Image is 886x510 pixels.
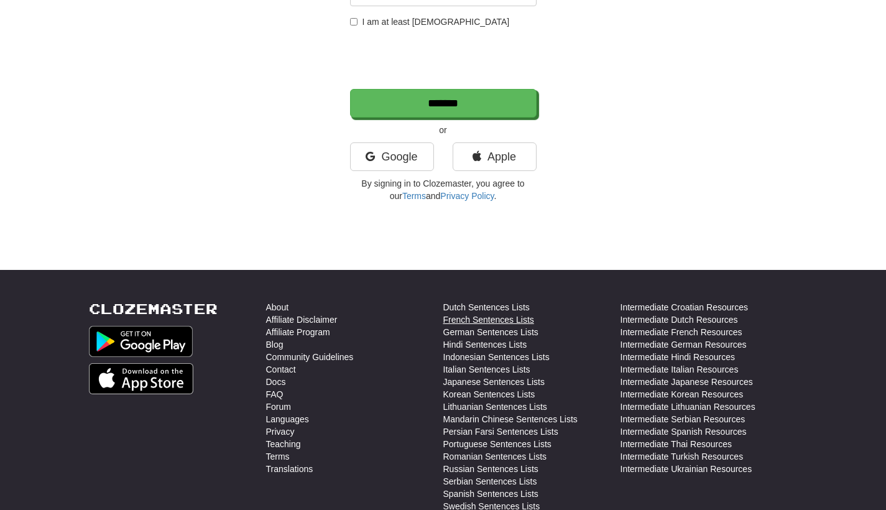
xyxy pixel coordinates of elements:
[266,351,354,363] a: Community Guidelines
[443,475,537,488] a: Serbian Sentences Lists
[443,338,527,351] a: Hindi Sentences Lists
[89,363,194,394] img: Get it on App Store
[443,425,558,438] a: Persian Farsi Sentences Lists
[89,301,218,317] a: Clozemaster
[266,450,290,463] a: Terms
[266,463,313,475] a: Translations
[266,363,296,376] a: Contact
[350,177,537,202] p: By signing in to Clozemaster, you agree to our and .
[443,488,538,500] a: Spanish Sentences Lists
[621,326,742,338] a: Intermediate French Resources
[266,338,284,351] a: Blog
[350,18,358,25] input: I am at least [DEMOGRAPHIC_DATA]
[443,363,530,376] a: Italian Sentences Lists
[443,376,545,388] a: Japanese Sentences Lists
[266,413,309,425] a: Languages
[440,191,494,201] a: Privacy Policy
[443,401,547,413] a: Lithuanian Sentences Lists
[443,313,534,326] a: French Sentences Lists
[621,438,732,450] a: Intermediate Thai Resources
[443,438,551,450] a: Portuguese Sentences Lists
[621,450,744,463] a: Intermediate Turkish Resources
[621,376,753,388] a: Intermediate Japanese Resources
[350,124,537,136] p: or
[266,438,301,450] a: Teaching
[266,425,295,438] a: Privacy
[266,376,286,388] a: Docs
[443,326,538,338] a: German Sentences Lists
[266,313,338,326] a: Affiliate Disclaimer
[621,413,745,425] a: Intermediate Serbian Resources
[266,301,289,313] a: About
[350,34,539,83] iframe: reCAPTCHA
[350,142,434,171] a: Google
[266,388,284,401] a: FAQ
[621,425,747,438] a: Intermediate Spanish Resources
[443,450,547,463] a: Romanian Sentences Lists
[443,388,535,401] a: Korean Sentences Lists
[621,388,744,401] a: Intermediate Korean Resources
[443,463,538,475] a: Russian Sentences Lists
[621,313,738,326] a: Intermediate Dutch Resources
[621,301,748,313] a: Intermediate Croatian Resources
[621,363,739,376] a: Intermediate Italian Resources
[266,401,291,413] a: Forum
[443,351,550,363] a: Indonesian Sentences Lists
[621,338,747,351] a: Intermediate German Resources
[350,16,510,28] label: I am at least [DEMOGRAPHIC_DATA]
[443,301,530,313] a: Dutch Sentences Lists
[402,191,426,201] a: Terms
[621,351,735,363] a: Intermediate Hindi Resources
[453,142,537,171] a: Apple
[621,463,752,475] a: Intermediate Ukrainian Resources
[266,326,330,338] a: Affiliate Program
[621,401,755,413] a: Intermediate Lithuanian Resources
[443,413,578,425] a: Mandarin Chinese Sentences Lists
[89,326,193,357] img: Get it on Google Play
